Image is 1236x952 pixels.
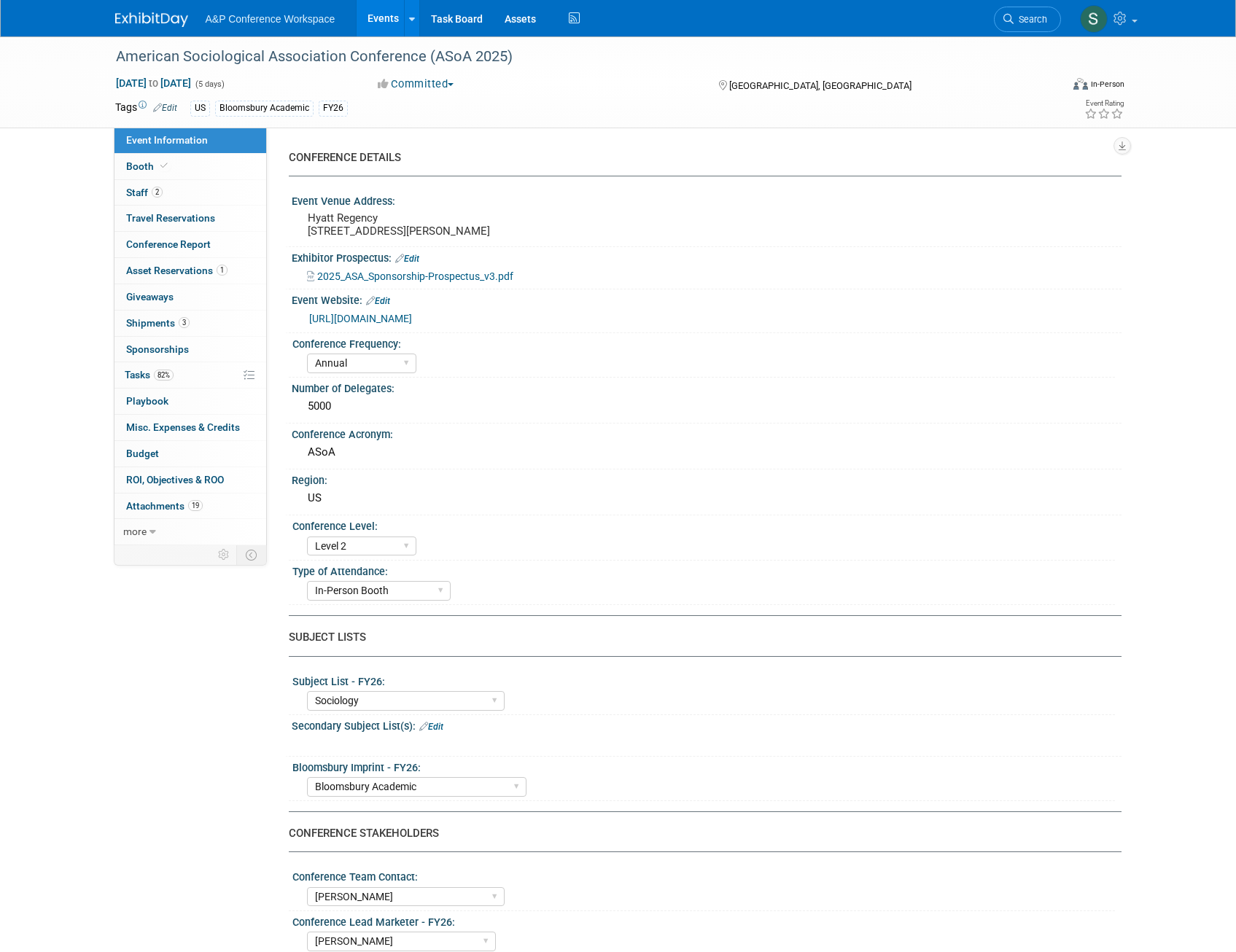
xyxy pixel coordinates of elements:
img: Samantha Klein [1080,5,1108,33]
a: Edit [153,103,177,113]
span: 19 [188,500,203,511]
div: In-Person [1090,79,1124,90]
span: Attachments [126,500,203,512]
span: Asset Reservations [126,265,228,276]
td: Toggle Event Tabs [236,545,266,564]
a: more [114,519,266,545]
a: Edit [419,722,443,732]
i: Booth reservation complete [160,162,168,170]
span: A&P Conference Workspace [206,13,335,25]
span: Staff [126,187,163,198]
span: [GEOGRAPHIC_DATA], [GEOGRAPHIC_DATA] [729,80,912,91]
span: Sponsorships [126,343,189,355]
div: CONFERENCE DETAILS [289,150,1111,165]
div: Event Venue Address: [292,190,1122,208]
div: US [303,487,1111,510]
div: Secondary Subject List(s): [292,715,1122,734]
td: Personalize Event Tab Strip [211,545,237,564]
a: ROI, Objectives & ROO [114,467,266,493]
div: Bloomsbury Imprint - FY26: [292,757,1115,775]
span: Budget [126,448,159,459]
a: Edit [395,254,419,264]
div: Conference Team Contact: [292,866,1115,884]
span: [DATE] [DATE] [115,77,192,90]
div: Conference Acronym: [292,424,1122,442]
div: CONFERENCE STAKEHOLDERS [289,826,1111,841]
td: Tags [115,100,177,117]
div: US [190,101,210,116]
span: Booth [126,160,171,172]
div: ASoA [303,441,1111,464]
div: Subject List - FY26: [292,671,1115,689]
a: Attachments19 [114,493,266,519]
button: Committed [373,77,459,92]
div: 5000 [303,395,1111,418]
div: American Sociological Association Conference (ASoA 2025) [111,44,1039,70]
a: Search [994,7,1061,32]
a: Playbook [114,389,266,414]
div: Bloomsbury Academic [215,101,314,116]
div: SUBJECT LISTS [289,630,1111,645]
span: Conference Report [126,238,211,250]
a: Booth [114,154,266,179]
span: 2 [152,187,163,198]
span: Tasks [125,369,174,381]
span: more [123,526,147,537]
span: Travel Reservations [126,212,215,224]
a: Staff2 [114,180,266,206]
a: Travel Reservations [114,206,266,231]
div: Region: [292,469,1122,488]
span: Search [1014,14,1047,25]
a: Edit [366,296,390,306]
a: Asset Reservations1 [114,258,266,284]
span: 2025_ASA_Sponsorship-Prospectus_v3.pdf [317,270,513,282]
div: Conference Level: [292,515,1115,534]
a: Misc. Expenses & Credits [114,415,266,440]
div: FY26 [319,101,348,116]
div: Conference Frequency: [292,333,1115,351]
img: ExhibitDay [115,12,188,27]
a: 2025_ASA_Sponsorship-Prospectus_v3.pdf [307,270,513,282]
a: Giveaways [114,284,266,310]
span: 82% [154,370,174,381]
div: Event Rating [1084,100,1124,107]
div: Conference Lead Marketer - FY26: [292,911,1115,929]
span: Event Information [126,134,208,146]
span: Playbook [126,395,168,407]
a: [URL][DOMAIN_NAME] [309,313,412,324]
a: Budget [114,441,266,467]
span: Shipments [126,317,190,329]
img: Format-Inperson.png [1073,78,1088,90]
span: ROI, Objectives & ROO [126,474,224,485]
span: Misc. Expenses & Credits [126,421,240,433]
div: Exhibitor Prospectus: [292,247,1122,266]
a: Shipments3 [114,311,266,336]
span: 1 [217,265,228,276]
span: to [147,77,160,89]
div: Event Format [975,76,1125,98]
span: Giveaways [126,291,174,303]
span: 3 [179,317,190,328]
div: Event Website: [292,289,1122,308]
pre: Hyatt Regency [STREET_ADDRESS][PERSON_NAME] [308,211,621,238]
a: Conference Report [114,232,266,257]
div: Type of Attendance: [292,561,1115,579]
a: Event Information [114,128,266,153]
a: Tasks82% [114,362,266,388]
a: Sponsorships [114,337,266,362]
span: (5 days) [194,79,225,89]
div: Number of Delegates: [292,378,1122,396]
